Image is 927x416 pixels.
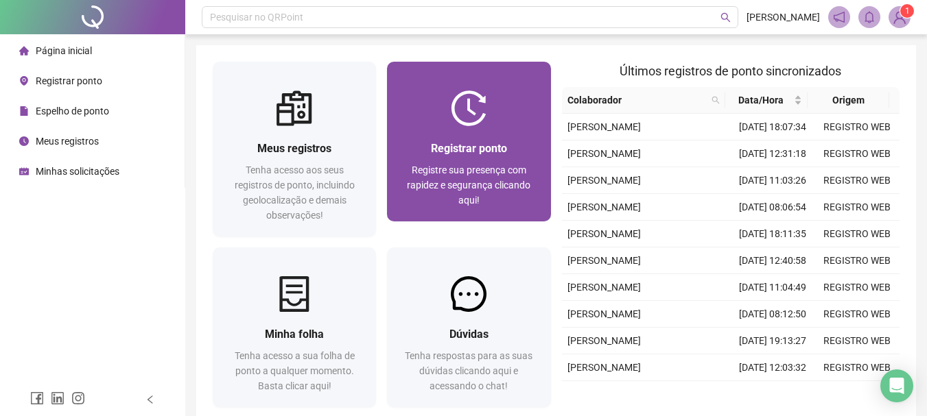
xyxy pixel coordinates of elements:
[731,194,815,221] td: [DATE] 08:06:54
[905,6,910,16] span: 1
[747,10,820,25] span: [PERSON_NAME]
[709,90,723,110] span: search
[213,62,376,236] a: Meus registrosTenha acesso aos seus registros de ponto, incluindo geolocalização e demais observa...
[815,381,900,408] td: REGISTRO WEB
[880,369,913,402] div: Open Intercom Messenger
[731,381,815,408] td: [DATE] 11:03:12
[731,247,815,274] td: [DATE] 12:40:58
[833,11,845,23] span: notification
[567,335,641,346] span: [PERSON_NAME]
[731,93,790,108] span: Data/Hora
[567,121,641,132] span: [PERSON_NAME]
[567,148,641,159] span: [PERSON_NAME]
[145,395,155,404] span: left
[815,221,900,247] td: REGISTRO WEB
[449,328,489,341] span: Dúvidas
[815,140,900,167] td: REGISTRO WEB
[731,140,815,167] td: [DATE] 12:31:18
[567,255,641,266] span: [PERSON_NAME]
[567,93,707,108] span: Colaborador
[620,64,841,78] span: Últimos registros de ponto sincronizados
[36,166,119,177] span: Minhas solicitações
[815,194,900,221] td: REGISTRO WEB
[815,328,900,354] td: REGISTRO WEB
[36,75,102,86] span: Registrar ponto
[815,274,900,301] td: REGISTRO WEB
[36,106,109,117] span: Espelho de ponto
[712,96,720,104] span: search
[213,247,376,407] a: Minha folhaTenha acesso a sua folha de ponto a qualquer momento. Basta clicar aqui!
[815,301,900,328] td: REGISTRO WEB
[900,4,914,18] sup: Atualize o seu contato no menu Meus Dados
[567,362,641,373] span: [PERSON_NAME]
[71,391,85,405] span: instagram
[889,7,910,27] img: 90496
[567,201,641,212] span: [PERSON_NAME]
[407,164,530,206] span: Registre sua presença com rapidez e segurança clicando aqui!
[19,106,29,116] span: file
[36,136,99,147] span: Meus registros
[51,391,64,405] span: linkedin
[567,228,641,239] span: [PERSON_NAME]
[19,167,29,176] span: schedule
[19,76,29,86] span: environment
[387,247,550,407] a: DúvidasTenha respostas para as suas dúvidas clicando aqui e acessando o chat!
[405,350,532,391] span: Tenha respostas para as suas dúvidas clicando aqui e acessando o chat!
[235,164,355,221] span: Tenha acesso aos seus registros de ponto, incluindo geolocalização e demais observações!
[815,247,900,274] td: REGISTRO WEB
[731,221,815,247] td: [DATE] 18:11:35
[815,354,900,381] td: REGISTRO WEB
[731,114,815,140] td: [DATE] 18:07:34
[235,350,355,391] span: Tenha acesso a sua folha de ponto a qualquer momento. Basta clicar aqui!
[731,274,815,301] td: [DATE] 11:04:49
[731,354,815,381] td: [DATE] 12:03:32
[265,328,324,341] span: Minha folha
[815,167,900,194] td: REGISTRO WEB
[725,87,807,114] th: Data/Hora
[808,87,889,114] th: Origem
[731,167,815,194] td: [DATE] 11:03:26
[36,45,92,56] span: Página inicial
[30,391,44,405] span: facebook
[257,142,331,155] span: Meus registros
[720,12,731,23] span: search
[567,308,641,319] span: [PERSON_NAME]
[567,175,641,186] span: [PERSON_NAME]
[731,301,815,328] td: [DATE] 08:12:50
[863,11,876,23] span: bell
[431,142,507,155] span: Registrar ponto
[815,114,900,140] td: REGISTRO WEB
[19,46,29,56] span: home
[19,136,29,146] span: clock-circle
[387,62,550,221] a: Registrar pontoRegistre sua presença com rapidez e segurança clicando aqui!
[731,328,815,354] td: [DATE] 19:13:27
[567,282,641,293] span: [PERSON_NAME]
